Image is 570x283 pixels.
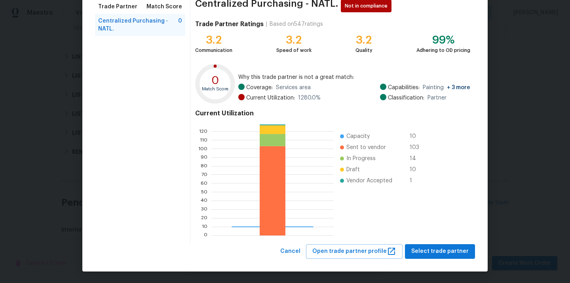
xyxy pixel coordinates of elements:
span: In Progress [346,155,376,163]
text: 120 [199,129,207,134]
span: Cancel [280,247,300,256]
span: Why this trade partner is not a great match: [238,73,470,81]
text: 90 [201,155,207,160]
text: 20 [201,216,207,220]
h4: Trade Partner Ratings [195,20,264,28]
span: Current Utilization: [246,94,295,102]
div: Speed of work [276,46,312,54]
span: Vendor Accepted [346,177,392,185]
text: 110 [200,138,207,142]
div: | [264,20,270,28]
span: 0 [178,17,182,33]
span: Draft [346,166,360,174]
span: Centralized Purchasing - NATL. [98,17,178,33]
span: + 3 more [447,85,470,90]
span: Painting [423,84,470,92]
span: Capacity [346,132,370,140]
text: 0 [211,75,219,86]
span: Classification: [388,94,424,102]
text: 10 [202,224,207,229]
span: Not in compliance [345,2,391,10]
div: Adhering to OD pricing [416,46,470,54]
span: Match Score [146,3,182,11]
span: Open trade partner profile [312,247,396,256]
text: 50 [201,189,207,194]
span: 14 [410,155,422,163]
span: Capabilities: [388,84,420,92]
div: Quality [355,46,372,54]
text: 100 [198,146,207,151]
span: Trade Partner [98,3,137,11]
text: 60 [201,181,207,186]
span: Partner [427,94,446,102]
span: 10 [410,166,422,174]
span: Coverage: [246,84,273,92]
h4: Current Utilization [195,109,470,117]
span: 10 [410,132,422,140]
text: 30 [201,207,207,212]
text: Match Score [202,87,228,91]
text: 40 [201,198,207,203]
div: 3.2 [276,36,312,44]
span: Services area [276,84,311,92]
div: 99% [416,36,470,44]
span: 1280.0 % [298,94,321,102]
button: Open trade partner profile [306,244,403,259]
text: 0 [204,233,207,238]
button: Cancel [277,244,304,259]
span: Select trade partner [411,247,469,256]
text: 80 [201,164,207,168]
span: Sent to vendor [346,143,386,151]
button: Select trade partner [405,244,475,259]
div: 3.2 [355,36,372,44]
div: 3.2 [195,36,232,44]
text: 70 [201,172,207,177]
span: 1 [410,177,422,185]
span: 103 [410,143,422,151]
div: Communication [195,46,232,54]
div: Based on 547 ratings [270,20,323,28]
